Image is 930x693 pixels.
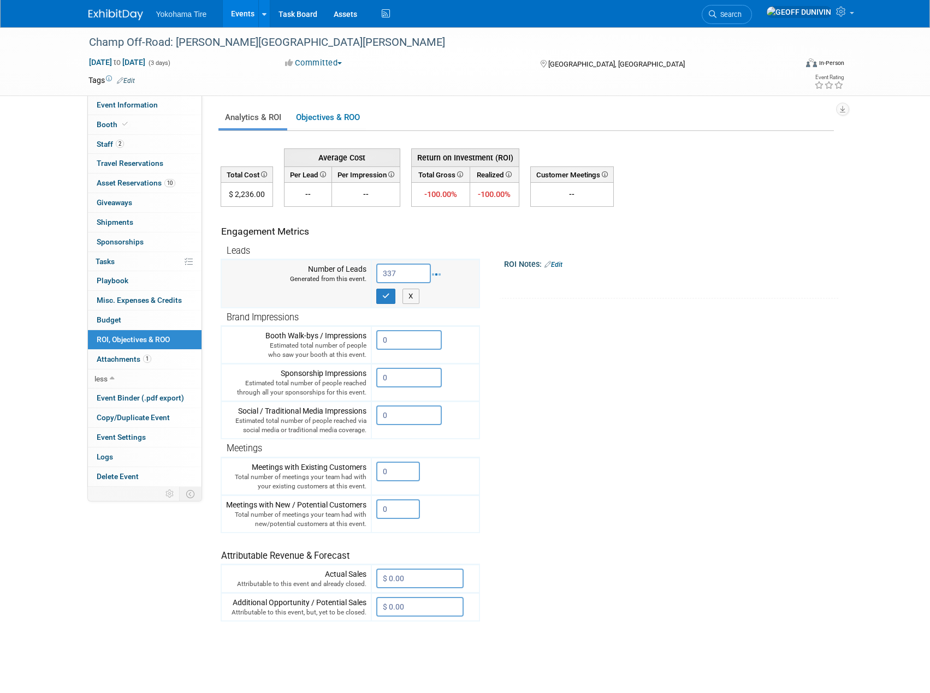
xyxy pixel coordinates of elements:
[97,413,170,422] span: Copy/Duplicate Event
[88,154,202,173] a: Travel Reservations
[548,60,685,68] span: [GEOGRAPHIC_DATA], [GEOGRAPHIC_DATA]
[226,330,366,360] div: Booth Walk-bys / Impressions
[94,374,108,383] span: less
[88,135,202,154] a: Staff2
[331,166,400,182] th: Per Impression
[806,58,817,67] img: Format-Inperson.png
[226,405,366,435] div: Social / Traditional Media Impressions
[88,75,135,86] td: Tags
[221,225,475,238] div: Engagement Metrics
[478,189,511,199] span: -100.00%
[535,189,609,200] div: --
[226,264,366,284] div: Number of Leads
[88,447,202,467] a: Logs
[411,166,470,182] th: Total Gross
[112,58,122,67] span: to
[226,462,366,491] div: Meetings with Existing Customers
[226,274,366,284] div: Generated from this event.
[88,369,202,389] a: less
[227,443,262,453] span: Meetings
[97,296,182,304] span: Misc. Expenses & Credits
[97,237,144,246] span: Sponsorships
[221,183,273,207] td: $ 2,236.00
[766,6,832,18] img: GEOFF DUNIVIN
[122,121,128,127] i: Booth reservation complete
[97,100,158,109] span: Event Information
[88,389,202,408] a: Event Binder (.pdf export)
[88,291,202,310] a: Misc. Expenses & Credits
[814,75,844,80] div: Event Rating
[97,433,146,441] span: Event Settings
[226,473,366,491] div: Total number of meetings your team had with your existing customers at this event.
[88,330,202,349] a: ROI, Objectives & ROO
[530,166,613,182] th: Customer Meetings
[226,416,366,435] div: Estimated total number of people reached via social media or traditional media coverage.
[156,10,207,19] span: Yokohama Tire
[88,428,202,447] a: Event Settings
[702,5,752,24] a: Search
[226,608,366,617] div: Attributable to this event, but, yet to be closed.
[226,569,366,589] div: Actual Sales
[88,174,202,193] a: Asset Reservations10
[97,159,163,168] span: Travel Reservations
[97,315,121,324] span: Budget
[88,213,202,232] a: Shipments
[305,190,311,199] span: --
[221,536,474,563] div: Attributable Revenue & Forecast
[97,393,184,402] span: Event Binder (.pdf export)
[161,487,180,501] td: Personalize Event Tab Strip
[97,452,113,461] span: Logs
[117,77,135,85] a: Edit
[88,271,202,290] a: Playbook
[88,252,202,271] a: Tasks
[284,148,400,166] th: Average Cost
[164,179,175,187] span: 10
[88,57,146,67] span: [DATE] [DATE]
[97,140,124,148] span: Staff
[227,312,299,322] span: Brand Impressions
[88,193,202,212] a: Giveaways
[97,218,133,226] span: Shipments
[732,57,845,73] div: Event Format
[411,148,519,166] th: Return on Investment (ROI)
[147,59,170,67] span: (3 days)
[284,166,331,182] th: Per Lead
[432,273,441,276] img: loading...
[363,190,369,199] span: --
[424,189,457,199] span: -100.00%
[281,57,346,69] button: Committed
[88,350,202,369] a: Attachments1
[819,59,844,67] div: In-Person
[716,10,742,19] span: Search
[97,355,151,363] span: Attachments
[470,166,519,182] th: Realized
[97,120,130,129] span: Booth
[96,257,115,266] span: Tasks
[116,140,124,148] span: 2
[544,261,562,268] a: Edit
[226,499,366,529] div: Meetings with New / Potential Customers
[97,198,132,207] span: Giveaways
[226,341,366,360] div: Estimated total number of people who saw your booth at this event.
[226,580,366,589] div: Attributable to this event and already closed.
[226,379,366,397] div: Estimated total number of people reached through all your sponsorships for this event.
[88,408,202,427] a: Copy/Duplicate Event
[88,9,143,20] img: ExhibitDay
[402,289,419,304] button: X
[97,178,175,187] span: Asset Reservations
[88,310,202,330] a: Budget
[218,107,287,128] a: Analytics & ROI
[97,276,128,285] span: Playbook
[97,335,170,344] span: ROI, Objectives & ROO
[226,597,366,617] div: Additional Opportunity / Potential Sales
[97,472,139,481] span: Delete Event
[221,166,273,182] th: Total Cost
[85,33,780,52] div: Champ Off-Road: [PERSON_NAME][GEOGRAPHIC_DATA][PERSON_NAME]
[143,355,151,363] span: 1
[179,487,202,501] td: Toggle Event Tabs
[226,510,366,529] div: Total number of meetings your team had with new/potential customers at this event.
[289,107,366,128] a: Objectives & ROO
[227,246,250,256] span: Leads
[226,368,366,397] div: Sponsorship Impressions
[88,232,202,252] a: Sponsorships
